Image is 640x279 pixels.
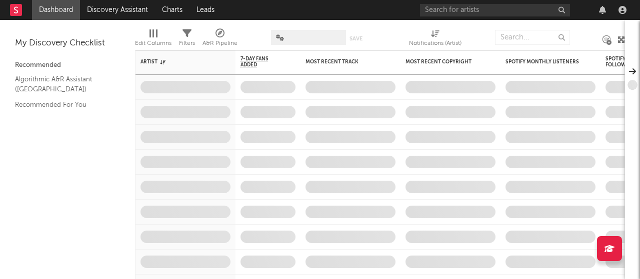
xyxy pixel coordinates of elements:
[202,37,237,49] div: A&R Pipeline
[15,37,120,49] div: My Discovery Checklist
[15,59,120,71] div: Recommended
[349,36,362,41] button: Save
[240,56,280,68] span: 7-Day Fans Added
[15,99,110,110] a: Recommended For You
[135,37,171,49] div: Edit Columns
[15,74,110,94] a: Algorithmic A&R Assistant ([GEOGRAPHIC_DATA])
[495,30,570,45] input: Search...
[409,37,461,49] div: Notifications (Artist)
[179,25,195,54] div: Filters
[179,37,195,49] div: Filters
[135,25,171,54] div: Edit Columns
[140,59,215,65] div: Artist
[505,59,580,65] div: Spotify Monthly Listeners
[405,59,480,65] div: Most Recent Copyright
[202,25,237,54] div: A&R Pipeline
[305,59,380,65] div: Most Recent Track
[420,4,570,16] input: Search for artists
[409,25,461,54] div: Notifications (Artist)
